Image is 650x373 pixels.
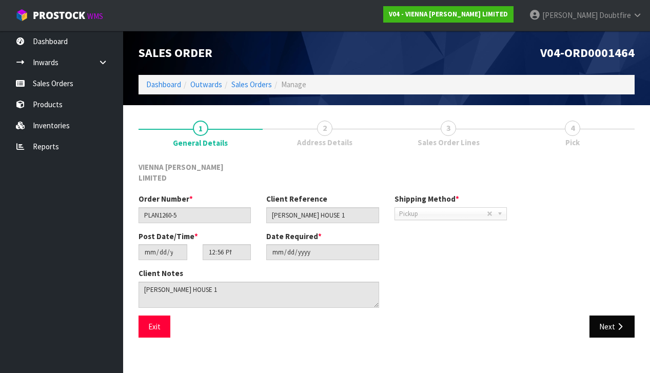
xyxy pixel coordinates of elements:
span: General Details [139,154,635,346]
span: General Details [173,138,228,148]
a: Dashboard [146,80,181,89]
span: Manage [281,80,306,89]
button: Next [589,316,635,338]
label: Post Date/Time [139,231,198,242]
button: Exit [139,316,170,338]
span: V04-ORD0001464 [540,45,635,61]
label: Order Number [139,193,193,204]
a: Outwards [190,80,222,89]
span: Pick [565,137,580,148]
span: Doubtfire [599,10,631,20]
label: Client Reference [266,193,327,204]
span: [PERSON_NAME] [542,10,598,20]
span: Pickup [399,208,487,220]
span: 3 [441,121,456,136]
span: VIENNA [PERSON_NAME] LIMITED [139,162,224,183]
small: WMS [87,11,103,21]
input: Order Number [139,207,251,223]
span: 4 [565,121,580,136]
span: Sales Order Lines [418,137,480,148]
a: Sales Orders [231,80,272,89]
span: 2 [317,121,332,136]
span: ProStock [33,9,85,22]
span: Address Details [297,137,352,148]
img: cube-alt.png [15,9,28,22]
label: Shipping Method [395,193,459,204]
label: Client Notes [139,268,183,279]
span: Sales Order [139,45,212,61]
label: Date Required [266,231,322,242]
strong: V04 - VIENNA [PERSON_NAME] LIMITED [389,10,508,18]
input: Client Reference [266,207,379,223]
span: 1 [193,121,208,136]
